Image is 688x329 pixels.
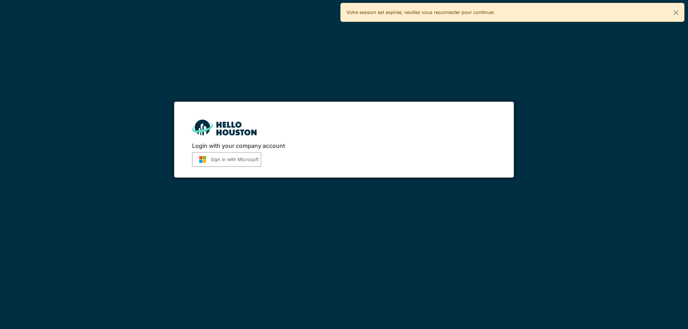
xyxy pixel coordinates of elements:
h6: Login with your company account [192,142,496,149]
div: Votre session est expirée, veuillez vous reconnecter pour continuer. [340,3,684,22]
img: HH_line-BYnF2_Hg.png [192,120,257,135]
img: MS-SymbolLockup-P_kNf4n3.svg [195,156,211,163]
button: Sign in with Microsoft [192,152,261,167]
button: Close [668,3,684,22]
